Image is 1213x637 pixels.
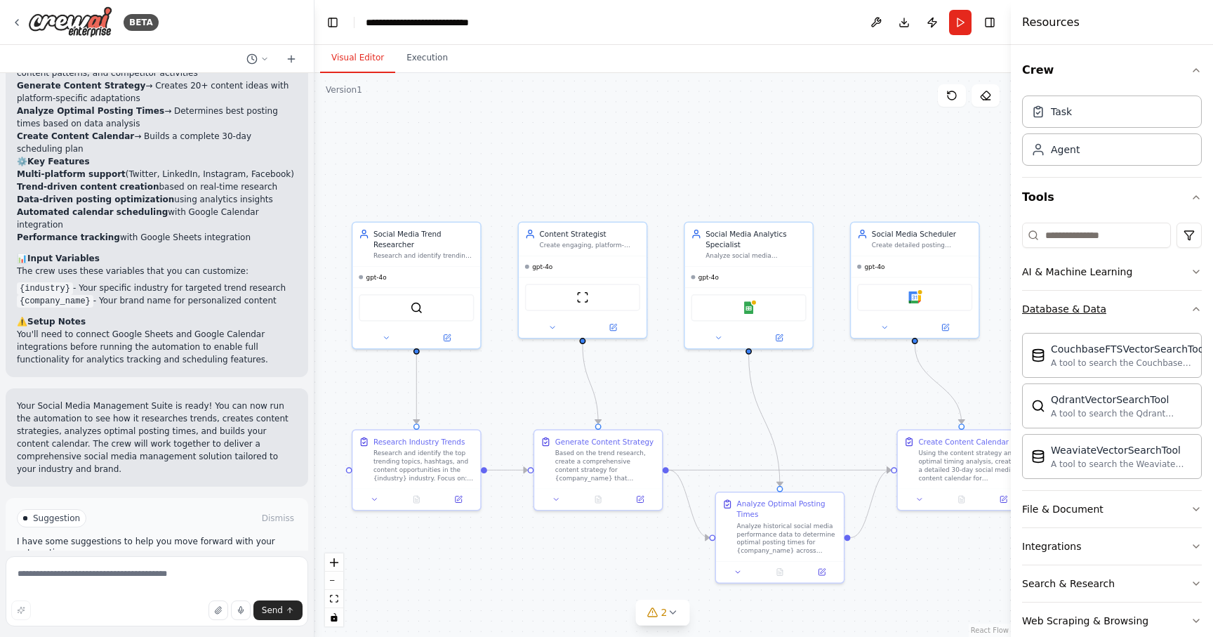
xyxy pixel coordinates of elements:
[715,492,845,584] div: Analyze Optimal Posting TimesAnalyze historical social media performance data to determine optima...
[1051,342,1207,356] div: CouchbaseFTSVectorSearchTool
[622,493,658,506] button: Open in side panel
[28,6,112,38] img: Logo
[705,251,806,260] div: Analyze social media performance data, track engagement metrics, identify optimal posting times, ...
[1051,459,1193,470] div: A tool to search the Weaviate database for relevant information on internal documents.
[910,344,967,423] g: Edge from 3875bfde-8518-467e-a089-56a6c29814ff to ace8741c-b1c7-4162-b23b-30c1cab1fff8
[418,331,477,344] button: Open in side panel
[705,229,806,250] div: Social Media Analytics Specialist
[1022,614,1148,628] div: Web Scraping & Browsing
[864,263,884,271] span: gpt-4o
[352,429,482,511] div: Research Industry TrendsResearch and identify the top trending topics, hashtags, and content oppo...
[698,273,719,282] span: gpt-4o
[980,13,1000,32] button: Hide right sidebar
[986,493,1021,506] button: Open in side panel
[17,206,297,231] li: with Google Calendar integration
[320,44,395,73] button: Visual Editor
[669,465,891,475] g: Edge from b6b1e4ee-ac50-40dd-8224-50d68e5e6ab5 to ace8741c-b1c7-4162-b23b-30c1cab1fff8
[17,106,164,116] strong: Analyze Optimal Posting Times
[1051,443,1193,457] div: WeaviateVectorSearchTool
[518,221,648,339] div: Content StrategistCreate engaging, platform-specific content ideas and strategies for {company_na...
[583,321,642,334] button: Open in side panel
[850,221,980,339] div: Social Media SchedulerCreate detailed posting schedules, organize content calendar, and coordinat...
[908,291,921,304] img: Google Calendar
[1031,399,1045,413] img: QdrantVectorSearchTool
[918,449,1019,482] div: Using the content strategy and optimal timing analysis, create a detailed 30-day social media con...
[410,301,423,314] img: SerperDevTool
[1051,408,1193,419] div: A tool to search the Qdrant database for relevant information on internal documents.
[17,295,93,308] code: {company_name}
[11,600,31,620] button: Improve this prompt
[17,155,297,168] h2: ⚙️
[17,168,297,180] li: (Twitter, LinkedIn, Instagram, Facebook)
[352,221,482,349] div: Social Media Trend ResearcherResearch and identify trending topics, hashtags, and content opportu...
[325,590,343,608] button: fit view
[737,499,837,520] div: Analyze Optimal Posting Times
[373,449,474,482] div: Research and identify the top trending topics, hashtags, and content opportunities in the {indust...
[1022,539,1081,553] div: Integrations
[17,105,297,130] li: → Determines best posting times based on data analysis
[743,301,755,314] img: Google Sheets
[17,79,297,105] li: → Creates 20+ content ideas with platform-specific adaptations
[1022,51,1202,90] button: Crew
[325,553,343,572] button: zoom in
[1022,291,1202,327] button: Database & Data
[916,321,975,334] button: Open in side panel
[17,536,297,558] p: I have some suggestions to help you move forward with your automation.
[17,195,174,204] strong: Data-driven posting optimization
[669,465,710,543] g: Edge from b6b1e4ee-ac50-40dd-8224-50d68e5e6ab5 to 18d1054b-fe67-4340-9923-63cb8afb0ce4
[1022,14,1080,31] h4: Resources
[758,566,802,579] button: No output available
[17,182,159,192] strong: Trend-driven content creation
[1051,143,1080,157] div: Agent
[743,355,785,486] g: Edge from 55884aa8-7a61-4be9-b77b-a91a25eaa111 to 18d1054b-fe67-4340-9923-63cb8afb0ce4
[1051,393,1193,407] div: QdrantVectorSearchTool
[555,449,656,482] div: Based on the trend research, create a comprehensive content strategy for {company_name} that incl...
[1022,302,1106,316] div: Database & Data
[366,15,514,29] nav: breadcrumb
[208,600,228,620] button: Upload files
[804,566,840,579] button: Open in side panel
[17,400,297,475] p: Your Social Media Management Suite is ready! You can now run the automation to see how it researc...
[17,294,297,307] li: - Your brand name for personalized content
[1051,357,1207,369] div: A tool to search the Couchbase database for relevant information on internal documents.
[1022,327,1202,490] div: Database & Data
[373,437,465,447] div: Research Industry Trends
[872,229,972,239] div: Social Media Scheduler
[124,14,159,31] div: BETA
[1022,502,1103,516] div: File & Document
[325,553,343,626] div: React Flow controls
[576,493,621,506] button: No output available
[918,437,1009,447] div: Create Content Calendar
[17,282,297,294] li: - Your specific industry for targeted trend research
[17,231,297,244] li: with Google Sheets integration
[241,51,274,67] button: Switch to previous chat
[1022,491,1202,527] button: File & Document
[323,13,343,32] button: Hide left sidebar
[17,328,297,366] p: You'll need to connect Google Sheets and Google Calendar integrations before running the automati...
[1022,90,1202,177] div: Crew
[373,229,474,250] div: Social Media Trend Researcher
[17,315,297,328] h2: ⚠️
[326,84,362,96] div: Version 1
[578,344,604,423] g: Edge from fb897abf-bbc8-4a35-b4c4-5e3bf49936cb to b6b1e4ee-ac50-40dd-8224-50d68e5e6ab5
[17,282,73,295] code: {industry}
[540,229,640,239] div: Content Strategist
[33,513,80,524] span: Suggestion
[939,493,983,506] button: No output available
[872,242,972,250] div: Create detailed posting schedules, organize content calendar, and coordinate the timing and publi...
[1031,348,1045,362] img: CouchbaseFTSVectorSearchTool
[1022,254,1202,290] button: AI & Machine Learning
[262,605,283,616] span: Send
[636,600,690,626] button: 2
[231,600,251,620] button: Click to speak your automation idea
[1022,178,1202,217] button: Tools
[27,157,90,166] strong: Key Features
[971,626,1009,634] a: React Flow attribution
[540,242,640,250] div: Create engaging, platform-specific content ideas and strategies for {company_name} based on trend...
[17,180,297,193] li: based on real-time research
[1051,105,1072,119] div: Task
[532,263,552,271] span: gpt-4o
[487,465,528,475] g: Edge from 1c5cce52-aab1-4cb9-abb9-384b8f949055 to b6b1e4ee-ac50-40dd-8224-50d68e5e6ab5
[661,605,668,619] span: 2
[373,251,474,260] div: Research and identify trending topics, hashtags, and content opportunities in the {industry} indu...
